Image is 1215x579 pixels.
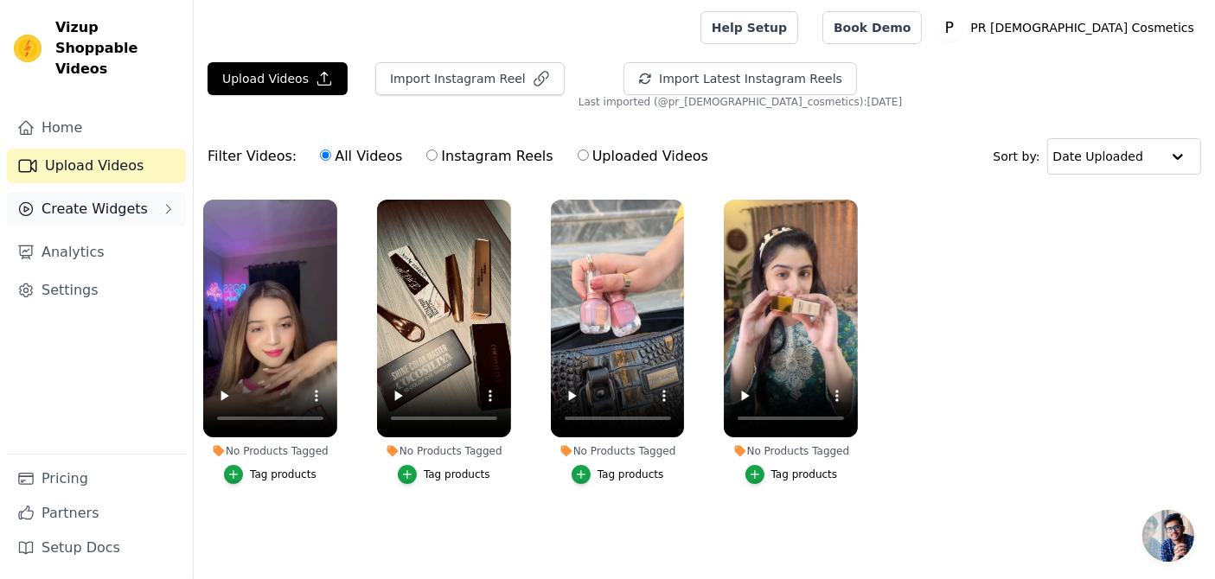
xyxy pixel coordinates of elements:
[724,444,858,458] div: No Products Tagged
[7,531,186,565] a: Setup Docs
[963,12,1201,43] p: PR [DEMOGRAPHIC_DATA] Cosmetics
[375,62,565,95] button: Import Instagram Reel
[425,145,553,168] label: Instagram Reels
[1142,510,1194,562] div: Open chat
[623,62,857,95] button: Import Latest Instagram Reels
[936,12,1201,43] button: P PR [DEMOGRAPHIC_DATA] Cosmetics
[7,273,186,308] a: Settings
[208,62,348,95] button: Upload Videos
[424,468,490,481] div: Tag products
[700,11,798,44] a: Help Setup
[7,235,186,270] a: Analytics
[994,138,1202,175] div: Sort by:
[7,111,186,145] a: Home
[203,444,337,458] div: No Products Tagged
[426,150,438,161] input: Instagram Reels
[7,496,186,531] a: Partners
[7,461,186,496] a: Pricing
[377,444,511,458] div: No Products Tagged
[55,17,179,80] span: Vizup Shoppable Videos
[572,465,664,484] button: Tag products
[14,35,42,62] img: Vizup
[745,465,838,484] button: Tag products
[224,465,317,484] button: Tag products
[250,468,317,481] div: Tag products
[551,444,685,458] div: No Products Tagged
[208,137,718,176] div: Filter Videos:
[320,150,331,161] input: All Videos
[7,192,186,226] button: Create Widgets
[945,19,954,36] text: P
[398,465,490,484] button: Tag products
[598,468,664,481] div: Tag products
[577,145,709,168] label: Uploaded Videos
[7,149,186,183] a: Upload Videos
[822,11,922,44] a: Book Demo
[579,95,902,109] span: Last imported (@ pr_[DEMOGRAPHIC_DATA]_cosmetics ): [DATE]
[771,468,838,481] div: Tag products
[42,199,148,220] span: Create Widgets
[319,145,403,168] label: All Videos
[578,150,589,161] input: Uploaded Videos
